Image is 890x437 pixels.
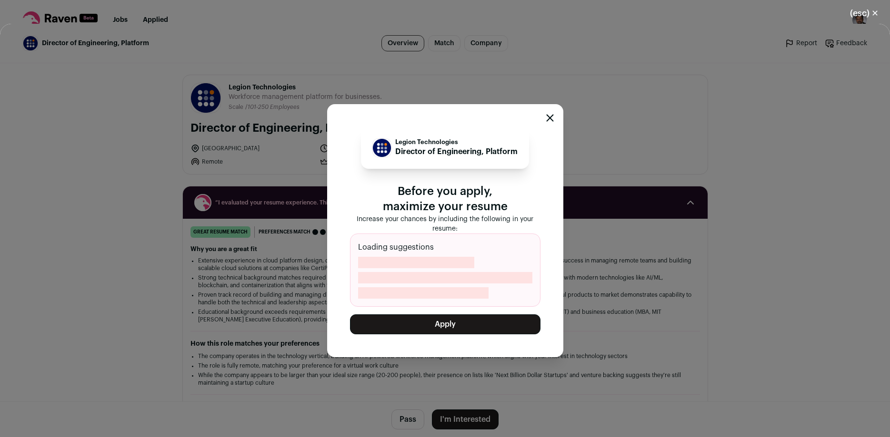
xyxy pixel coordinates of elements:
[350,214,540,233] p: Increase your chances by including the following in your resume:
[373,139,391,157] img: 5cb5f1113a7815563632ab66d08b57bf49caf1f70ea2b0ab155244608590980d.jpg
[546,114,554,122] button: Close modal
[395,138,518,146] p: Legion Technologies
[395,146,518,157] p: Director of Engineering, Platform
[350,314,540,334] button: Apply
[350,184,540,214] p: Before you apply, maximize your resume
[350,233,540,307] div: Loading suggestions
[839,3,890,24] button: Close modal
